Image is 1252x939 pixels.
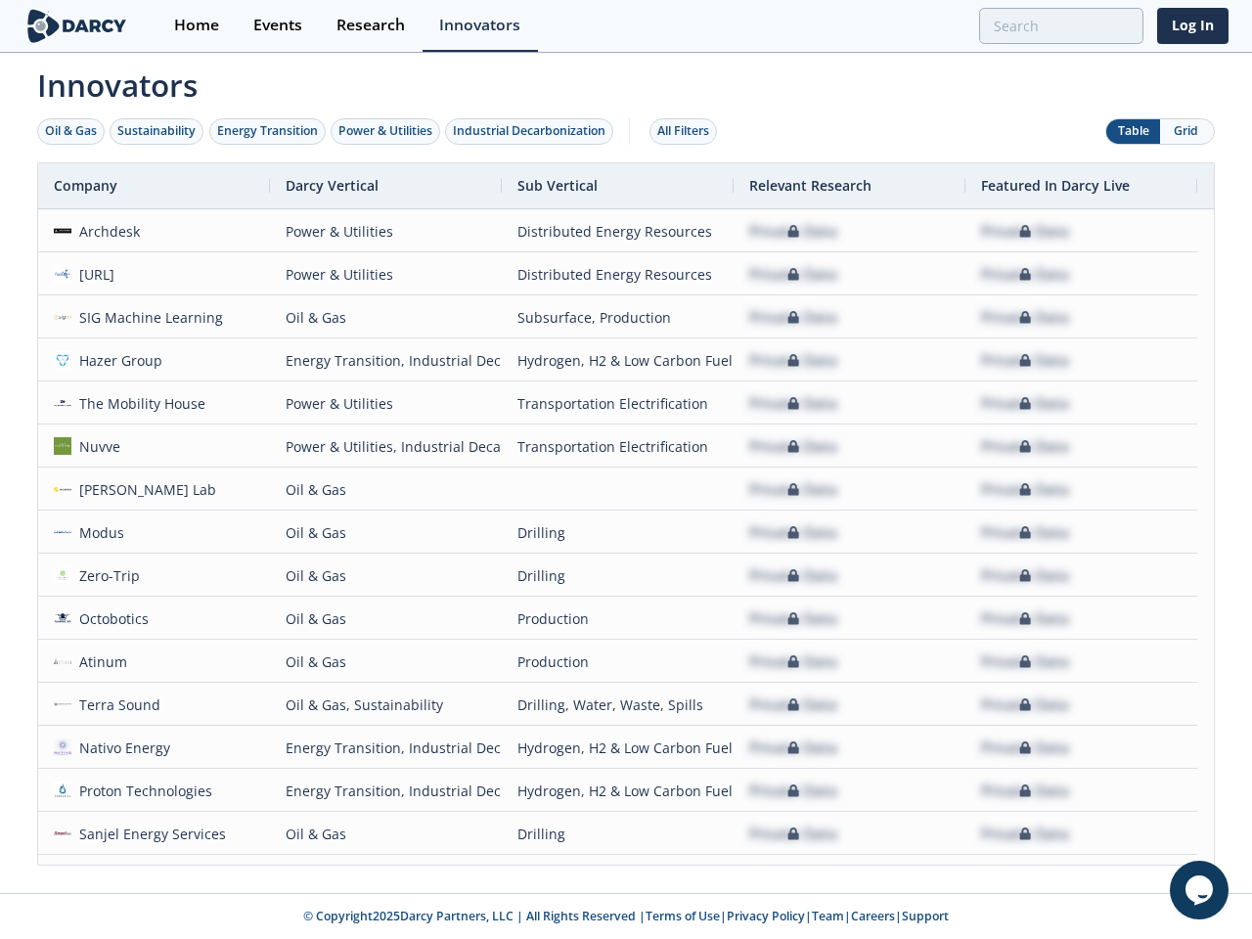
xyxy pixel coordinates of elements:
div: Private Data [981,684,1069,726]
a: Careers [851,908,895,924]
button: Energy Transition [209,118,326,145]
button: Table [1106,119,1160,144]
div: Transportation Electrification [517,425,718,468]
div: Subsurface, Production [517,296,718,338]
div: Oil & Gas, Sustainability [286,684,486,726]
img: 6c1fd47e-a9de-4d25-b0ff-b9dbcf72eb3c [54,695,71,713]
img: sanjel.com.png [54,825,71,842]
div: Oil & Gas [286,813,486,855]
div: Transportation Electrification [517,382,718,425]
a: Log In [1157,8,1229,44]
button: Power & Utilities [331,118,440,145]
div: Proton Technologies [71,770,213,812]
button: Industrial Decarbonization [445,118,613,145]
div: Oil & Gas [286,641,486,683]
span: Featured In Darcy Live [981,176,1130,195]
div: Private Data [749,253,837,295]
div: Drilling [517,813,718,855]
div: Private Data [749,512,837,554]
div: Nuvve [71,425,121,468]
div: Private Data [981,339,1069,381]
div: SIG Machine Learning [71,296,224,338]
img: 9c95c6f0-4dc2-42bd-b77a-e8faea8af569 [54,782,71,799]
div: Oil & Gas [286,555,486,597]
div: Hydrogen, H2 & Low Carbon Fuels [517,770,718,812]
div: Oil & Gas [286,296,486,338]
div: Hydrogen, H2 & Low Carbon Fuels [517,727,718,769]
div: Private Data [981,727,1069,769]
div: Private Data [749,641,837,683]
div: Energy Transition, Industrial Decarbonization [286,339,486,381]
div: Private Data [981,813,1069,855]
div: Private Data [749,382,837,425]
div: Oil & Gas [45,122,97,140]
div: Private Data [981,253,1069,295]
span: Relevant Research [749,176,872,195]
div: Private Data [749,684,837,726]
div: Power & Utilities [286,253,486,295]
div: Private Data [981,555,1069,597]
span: Darcy Vertical [286,176,379,195]
span: Innovators [23,55,1229,108]
a: Privacy Policy [727,908,805,924]
img: logo-wide.svg [23,9,130,43]
div: SM Instruments [71,856,185,898]
div: Private Data [749,727,837,769]
div: All Filters [657,122,709,140]
div: Private Data [981,469,1069,511]
img: 2e65efa3-6c94-415d-91a3-04c42e6548c1 [54,566,71,584]
div: Private Data [981,770,1069,812]
div: Oil & Gas [286,469,486,511]
div: Private Data [981,512,1069,554]
div: Private Data [749,469,837,511]
div: Power & Utilities [286,382,486,425]
img: 1636581572366-1529576642972%5B1%5D [54,351,71,369]
div: Oil & Gas [286,598,486,640]
button: Oil & Gas [37,118,105,145]
div: Terra Sound [71,684,161,726]
div: Private Data [749,856,837,898]
button: Sustainability [110,118,203,145]
div: Distributed Energy Resources [517,210,718,252]
div: [URL] [71,253,115,295]
a: Terms of Use [646,908,720,924]
div: Power & Utilities [338,122,432,140]
img: 1947e124-eb77-42f3-86b6-0e38c15c803b [54,609,71,627]
div: Private Data [981,425,1069,468]
div: Sustainability [117,122,196,140]
div: Industrial Decarbonization [453,122,605,140]
div: Research [336,18,405,33]
div: Hazer Group [71,339,163,381]
img: ab8e5e95-b9cc-4897-8b2e-8c2ff4c3180b [54,222,71,240]
div: Private Data [749,210,837,252]
div: Private Data [981,210,1069,252]
div: Private Data [981,296,1069,338]
div: Private Data [981,856,1069,898]
div: Zero-Trip [71,555,141,597]
a: Support [902,908,949,924]
div: Asset Management & Digitization, Methane Emissions [517,856,718,898]
div: Energy Transition, Industrial Decarbonization [286,770,486,812]
div: Distributed Energy Resources [517,253,718,295]
button: All Filters [649,118,717,145]
div: Private Data [749,555,837,597]
div: Drilling [517,512,718,554]
div: Private Data [981,382,1069,425]
div: Private Data [749,425,837,468]
span: Sub Vertical [517,176,598,195]
div: Innovators [439,18,520,33]
img: a5afd840-feb6-4328-8c69-739a799e54d1 [54,523,71,541]
div: Sustainability, Power & Utilities [286,856,486,898]
div: Oil & Gas [286,512,486,554]
img: 1673644973152-TMH%E2%80%93Logo%E2%80%93Vertical_deep%E2%80%93blue.png [54,394,71,412]
a: Team [812,908,844,924]
div: Octobotics [71,598,150,640]
img: nuvve.com.png [54,437,71,455]
div: Power & Utilities, Industrial Decarbonization [286,425,486,468]
div: Drilling [517,555,718,597]
img: ebe80549-b4d3-4f4f-86d6-e0c3c9b32110 [54,738,71,756]
button: Grid [1160,119,1214,144]
img: 01eacff9-2590-424a-bbcc-4c5387c69fda [54,308,71,326]
input: Advanced Search [979,8,1143,44]
div: Modus [71,512,125,554]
